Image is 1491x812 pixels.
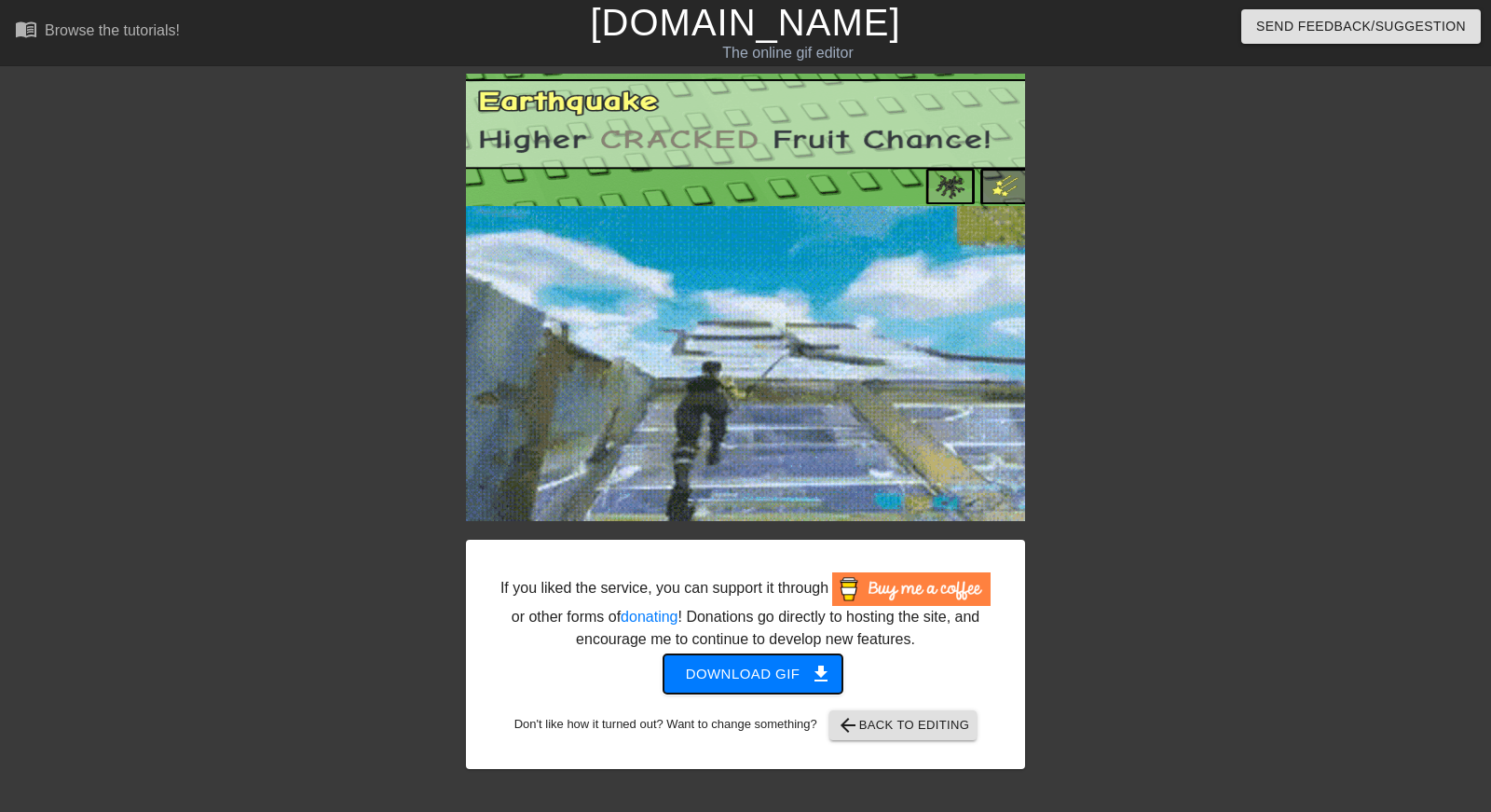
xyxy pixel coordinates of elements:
[495,710,996,740] div: Don't like how it turned out? Want to change something?
[832,572,991,606] img: Buy Me A Coffee
[1256,15,1466,38] span: Send Feedback/Suggestion
[506,42,1069,64] div: The online gif editor
[590,2,900,43] a: [DOMAIN_NAME]
[499,572,992,651] div: If you liked the service, you can support it through or other forms of ! Donations go directly to...
[649,665,843,681] a: Download gif
[621,609,677,625] a: donating
[15,18,37,40] span: menu_book
[466,74,1025,521] img: vRXcfo2t.gif
[829,710,978,740] button: Back to Editing
[810,663,832,685] span: get_app
[837,714,859,736] span: arrow_back
[686,662,821,686] span: Download gif
[837,714,970,736] span: Back to Editing
[45,22,180,38] div: Browse the tutorials!
[663,654,843,694] button: Download gif
[1241,9,1481,44] button: Send Feedback/Suggestion
[15,18,180,47] a: Browse the tutorials!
